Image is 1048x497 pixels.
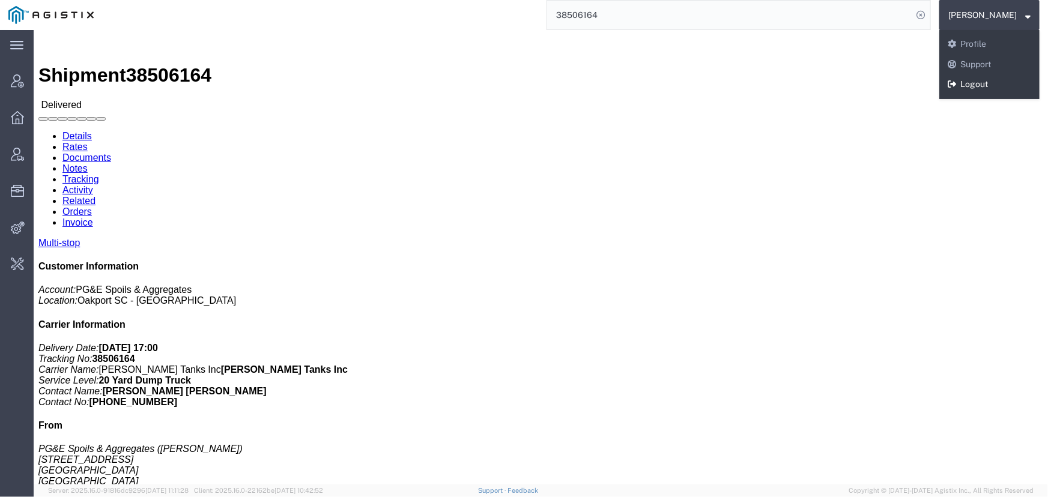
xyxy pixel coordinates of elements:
a: Profile [939,34,1040,55]
a: Support [939,55,1040,75]
button: [PERSON_NAME] [948,8,1031,22]
span: Client: 2025.16.0-22162be [194,487,323,494]
span: Server: 2025.16.0-91816dc9296 [48,487,189,494]
a: Feedback [508,487,539,494]
span: Jenneffer Jahraus [948,8,1017,22]
iframe: FS Legacy Container [34,30,1048,484]
span: [DATE] 10:42:52 [274,487,323,494]
span: Copyright © [DATE]-[DATE] Agistix Inc., All Rights Reserved [849,486,1034,496]
span: [DATE] 11:11:28 [145,487,189,494]
a: Logout [939,74,1040,95]
input: Search for shipment number, reference number [547,1,912,29]
img: logo [8,6,94,24]
a: Support [478,487,508,494]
